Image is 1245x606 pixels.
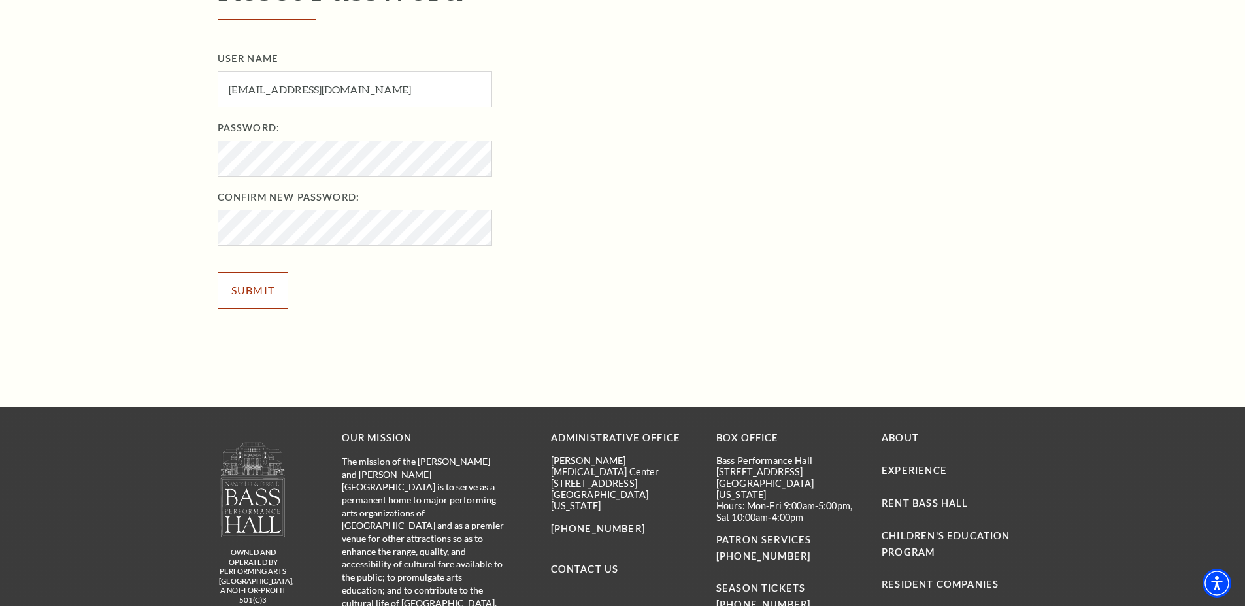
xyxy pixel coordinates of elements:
a: About [882,432,919,443]
a: Rent Bass Hall [882,497,968,509]
label: User Name [218,51,1056,67]
a: Resident Companies [882,579,999,590]
img: owned and operated by Performing Arts Fort Worth, A NOT-FOR-PROFIT 501(C)3 ORGANIZATION [220,441,286,537]
input: User Name [218,71,492,107]
p: Bass Performance Hall [716,455,862,466]
p: Administrative Office [551,430,697,446]
label: Password: [218,120,1056,137]
label: Confirm New Password: [218,190,1056,206]
a: Contact Us [551,564,619,575]
a: Experience [882,465,947,476]
p: [STREET_ADDRESS] [716,466,862,477]
p: BOX OFFICE [716,430,862,446]
div: Accessibility Menu [1203,569,1231,598]
p: Hours: Mon-Fri 9:00am-5:00pm, Sat 10:00am-4:00pm [716,500,862,523]
input: Submit button [218,272,289,309]
p: [GEOGRAPHIC_DATA][US_STATE] [716,478,862,501]
p: [STREET_ADDRESS] [551,478,697,489]
p: [PERSON_NAME][MEDICAL_DATA] Center [551,455,697,478]
p: OUR MISSION [342,430,505,446]
p: PATRON SERVICES [PHONE_NUMBER] [716,532,862,565]
a: Children's Education Program [882,530,1010,558]
p: [PHONE_NUMBER] [551,521,697,537]
p: [GEOGRAPHIC_DATA][US_STATE] [551,489,697,512]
